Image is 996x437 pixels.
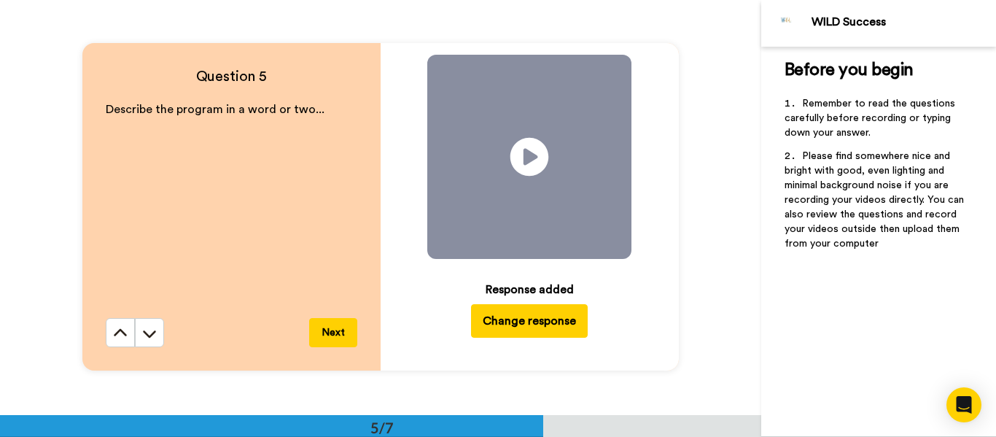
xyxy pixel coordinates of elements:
span: Please find somewhere nice and bright with good, even lighting and minimal background noise if yo... [785,151,967,249]
button: Change response [471,304,588,338]
span: Remember to read the questions carefully before recording or typing down your answer. [785,98,958,138]
h4: Question 5 [106,66,357,87]
div: Response added [486,281,574,298]
button: Next [309,318,357,347]
div: Open Intercom Messenger [946,387,981,422]
span: Before you begin [785,61,914,79]
span: Describe the program in a word or two... [106,104,324,115]
div: WILD Success [812,15,995,29]
img: Profile Image [769,6,804,41]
